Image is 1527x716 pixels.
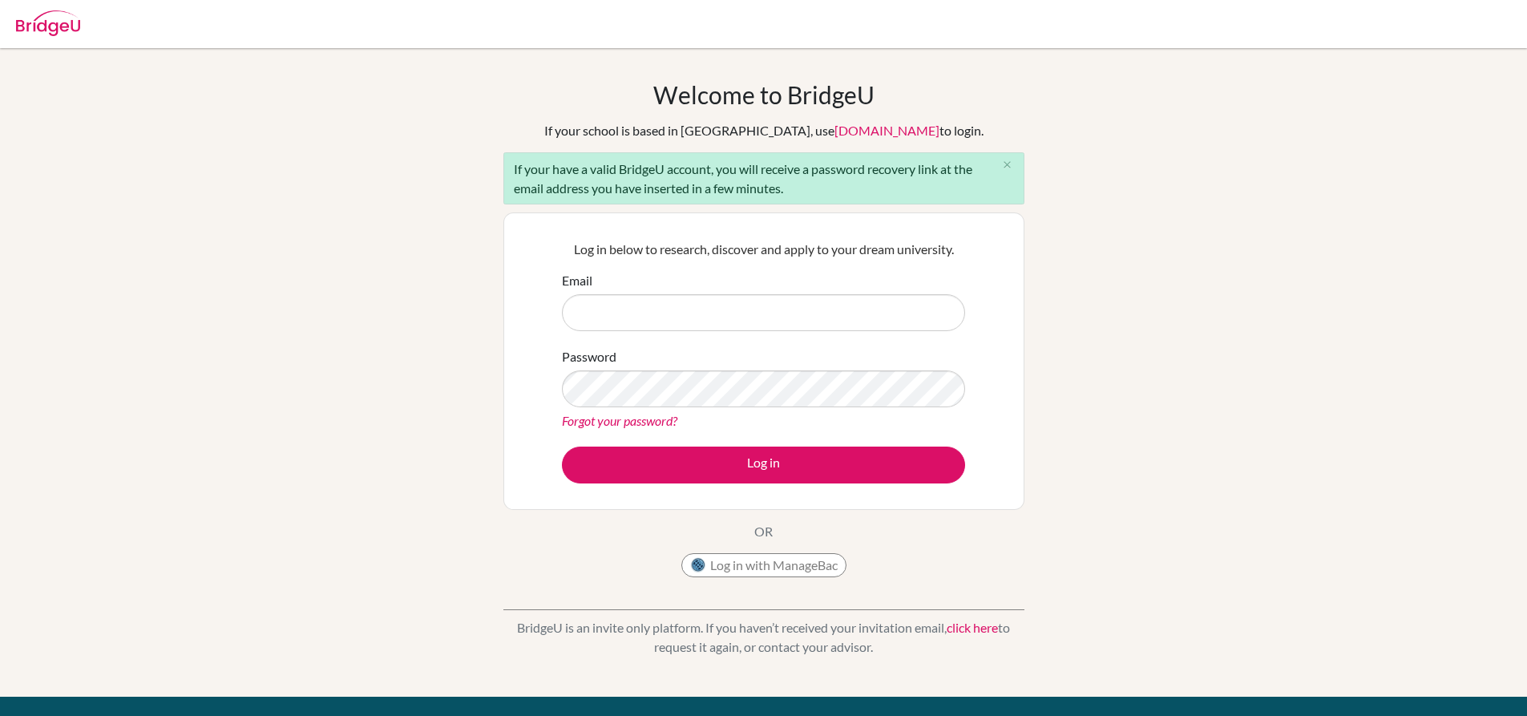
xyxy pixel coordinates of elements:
label: Password [562,347,616,366]
a: Forgot your password? [562,413,677,428]
p: OR [754,522,773,541]
p: Log in below to research, discover and apply to your dream university. [562,240,965,259]
h1: Welcome to BridgeU [653,80,875,109]
label: Email [562,271,592,290]
div: If your have a valid BridgeU account, you will receive a password recovery link at the email addr... [503,152,1024,204]
img: Bridge-U [16,10,80,36]
button: Close [992,153,1024,177]
button: Log in with ManageBac [681,553,846,577]
a: click here [947,620,998,635]
i: close [1001,159,1013,171]
a: [DOMAIN_NAME] [834,123,939,138]
p: BridgeU is an invite only platform. If you haven’t received your invitation email, to request it ... [503,618,1024,657]
div: If your school is based in [GEOGRAPHIC_DATA], use to login. [544,121,984,140]
button: Log in [562,447,965,483]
